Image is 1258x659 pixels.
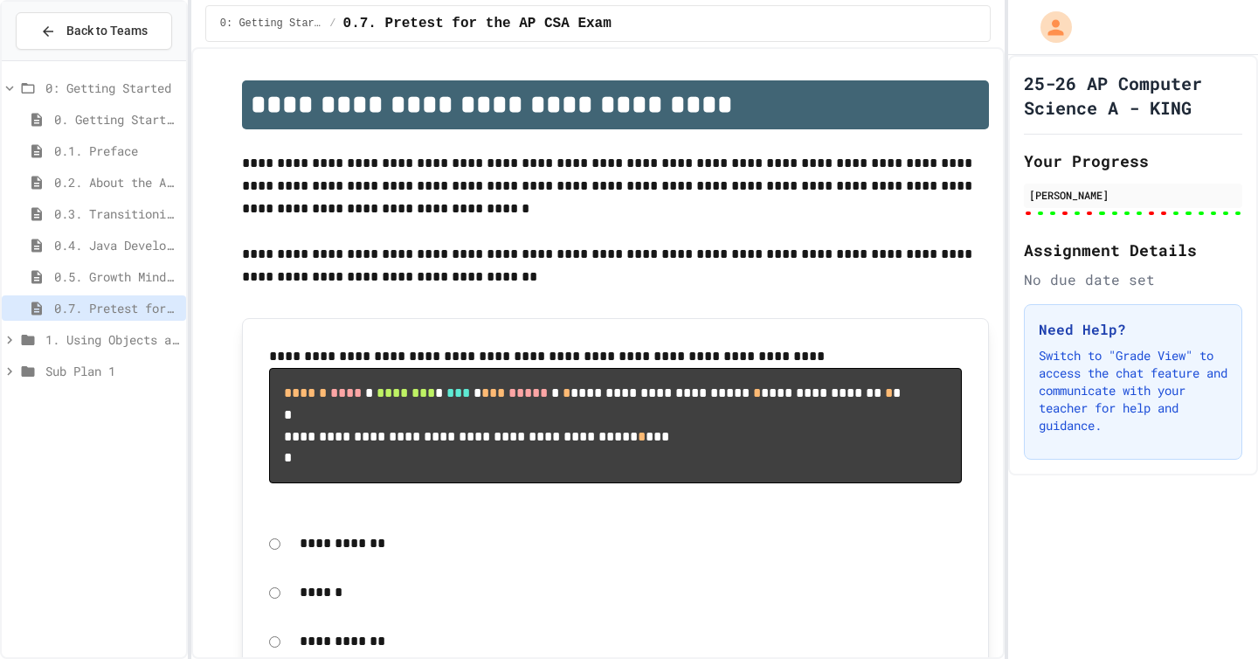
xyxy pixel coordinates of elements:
span: 0.2. About the AP CSA Exam [54,173,179,191]
p: Switch to "Grade View" to access the chat feature and communicate with your teacher for help and ... [1039,347,1227,434]
span: 0. Getting Started [54,110,179,128]
span: 0.4. Java Development Environments [54,236,179,254]
span: 0.7. Pretest for the AP CSA Exam [343,13,612,34]
span: 0.7. Pretest for the AP CSA Exam [54,299,179,317]
span: 0.1. Preface [54,142,179,160]
div: No due date set [1024,269,1242,290]
span: / [329,17,335,31]
h2: Your Progress [1024,149,1242,173]
h1: 25-26 AP Computer Science A - KING [1024,71,1242,120]
span: 0.3. Transitioning from AP CSP to AP CSA [54,205,179,223]
div: My Account [1022,7,1076,47]
button: Back to Teams [16,12,172,50]
span: Back to Teams [66,22,148,40]
span: 1. Using Objects and Methods [45,330,179,349]
h2: Assignment Details [1024,238,1242,262]
h3: Need Help? [1039,319,1227,340]
div: [PERSON_NAME] [1029,187,1237,203]
span: Sub Plan 1 [45,362,179,380]
span: 0: Getting Started [220,17,323,31]
span: 0.5. Growth Mindset and Pair Programming [54,267,179,286]
span: 0: Getting Started [45,79,179,97]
